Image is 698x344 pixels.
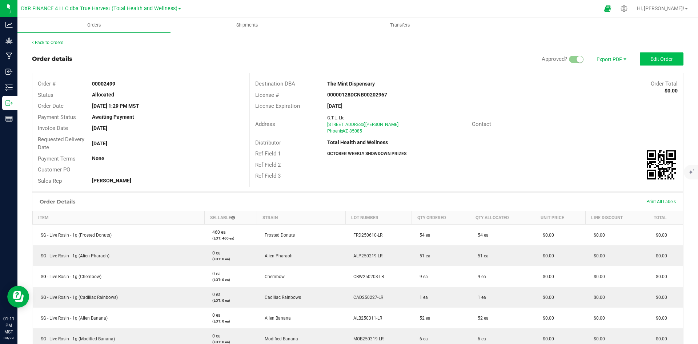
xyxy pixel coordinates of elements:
[652,274,667,279] span: $0.00
[38,92,53,98] span: Status
[37,295,118,300] span: SG - Live Rosin - 1g (Cadillac Rainbows)
[590,274,605,279] span: $0.00
[92,155,104,161] strong: None
[599,1,616,16] span: Open Ecommerce Menu
[350,253,382,258] span: ALP250219-LR
[209,236,252,241] p: (LOT: 460 ea)
[350,274,384,279] span: CBW250203-LR
[589,52,633,66] li: Export PDF
[77,22,111,28] span: Orders
[327,115,344,120] span: G.T.L. Llc
[3,316,14,335] p: 01:11 PM MST
[474,295,486,300] span: 1 ea
[5,115,13,122] inline-svg: Reports
[37,253,109,258] span: SG - Live Rosin - 1g (Alien Pharaoh)
[261,274,285,279] span: Chembow
[92,125,107,131] strong: [DATE]
[5,84,13,91] inline-svg: Inventory
[257,211,345,225] th: Strain
[470,211,535,225] th: Qty Allocated
[255,92,279,98] span: License #
[209,333,221,339] span: 0 ea
[416,336,428,341] span: 6 ea
[37,274,101,279] span: SG - Live Rosin - 1g (Chembow)
[665,88,678,94] strong: $0.00
[209,256,252,262] p: (LOT: 0 ea)
[255,80,295,87] span: Destination DBA
[472,121,491,127] span: Contact
[350,316,382,321] span: ALB250311-LR
[38,103,64,109] span: Order Date
[646,199,676,204] span: Print All Labels
[37,316,108,321] span: SG - Live Rosin - 1g (Alien Banana)
[5,99,13,107] inline-svg: Outbound
[255,173,281,179] span: Ref Field 3
[327,81,375,87] strong: The Mint Dispensary
[209,319,252,324] p: (LOT: 0 ea)
[261,336,298,341] span: Modified Banana
[590,253,605,258] span: $0.00
[590,295,605,300] span: $0.00
[327,151,406,156] strong: OCTOBER WEEKLY SHOWDOWN PRIZES
[416,295,428,300] span: 1 ea
[590,336,605,341] span: $0.00
[209,313,221,318] span: 0 ea
[474,274,486,279] span: 9 ea
[255,162,281,168] span: Ref Field 2
[619,5,629,12] div: Manage settings
[92,114,134,120] strong: Awaiting Payment
[92,178,131,183] strong: [PERSON_NAME]
[640,52,683,66] button: Edit Order
[380,22,420,28] span: Transfers
[416,316,430,321] span: 52 ea
[535,211,586,225] th: Unit Price
[209,292,221,297] span: 0 ea
[38,166,70,173] span: Customer PO
[652,295,667,300] span: $0.00
[327,122,398,127] span: [STREET_ADDRESS][PERSON_NAME]
[40,199,75,205] h1: Order Details
[474,233,489,238] span: 54 ea
[648,211,683,225] th: Total
[261,316,291,321] span: Alien Banana
[255,121,275,127] span: Address
[32,40,63,45] a: Back to Orders
[412,211,470,225] th: Qty Ordered
[92,92,114,98] strong: Allocated
[539,316,554,321] span: $0.00
[327,139,388,145] strong: Total Health and Wellness
[416,233,430,238] span: 54 ea
[33,211,205,225] th: Item
[21,5,177,12] span: DXR FINANCE 4 LLC dba True Harvest (Total Health and Wellness)
[539,233,554,238] span: $0.00
[539,295,554,300] span: $0.00
[92,81,115,87] strong: 00002499
[350,336,384,341] span: MOB250319-LR
[38,155,76,162] span: Payment Terms
[416,274,428,279] span: 9 ea
[209,277,252,282] p: (LOT: 0 ea)
[590,233,605,238] span: $0.00
[209,250,221,256] span: 0 ea
[652,316,667,321] span: $0.00
[209,230,226,235] span: 460 ea
[539,253,554,258] span: $0.00
[171,17,324,33] a: Shipments
[17,17,171,33] a: Orders
[342,128,342,134] span: ,
[652,253,667,258] span: $0.00
[637,5,684,11] span: Hi, [PERSON_NAME]!
[255,103,300,109] span: License Expiration
[652,233,667,238] span: $0.00
[590,316,605,321] span: $0.00
[261,233,295,238] span: Frosted Donuts
[38,178,62,184] span: Sales Rep
[38,80,56,87] span: Order #
[474,316,489,321] span: 52 ea
[255,139,281,146] span: Distributor
[542,56,567,62] span: Approved?
[474,253,489,258] span: 51 ea
[38,136,84,151] span: Requested Delivery Date
[209,271,221,276] span: 0 ea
